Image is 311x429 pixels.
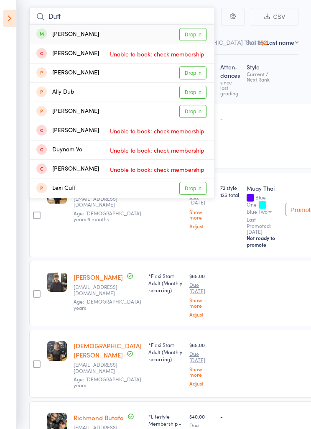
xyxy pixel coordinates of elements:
[189,341,214,386] div: $65.00
[108,163,206,176] span: Unable to book: check membership
[189,312,214,317] a: Adjust
[179,86,206,99] a: Drop in
[36,126,99,135] div: [PERSON_NAME]
[247,194,279,214] div: Blue One
[74,284,128,296] small: damianbotha123@gmail.com
[189,184,214,229] div: $50.00
[243,59,282,100] div: Style
[74,413,124,422] a: Richmond Butafa
[251,8,298,26] button: CSV
[220,115,240,122] div: -
[36,30,99,39] div: [PERSON_NAME]
[189,366,214,377] a: Show more
[220,341,240,348] div: -
[29,7,215,26] input: Search by name
[36,164,99,174] div: [PERSON_NAME]
[179,182,206,195] a: Drop in
[189,282,214,294] small: Due [DATE]
[189,223,214,229] a: Adjust
[266,38,294,46] div: Last name
[74,273,123,281] a: [PERSON_NAME]
[74,375,141,388] span: Age: [DEMOGRAPHIC_DATA] years
[247,235,279,248] div: Not ready to promote
[148,272,183,294] div: *Flexi Start - Adult (Monthly recurring)
[74,362,128,374] small: matthewbotha234@gmail.com
[74,209,141,222] span: Age: [DEMOGRAPHIC_DATA] years 6 months
[36,87,74,97] div: Ally Dub
[108,125,206,137] span: Unable to book: check membership
[108,48,206,60] span: Unable to book: check membership
[148,341,183,363] div: *Flexi Start - Adult (Monthly recurring)
[36,145,82,155] div: Duynam Vo
[220,184,240,191] span: 72 style
[189,272,214,317] div: $65.00
[36,49,99,59] div: [PERSON_NAME]
[108,144,206,156] span: Unable to book: check membership
[36,184,76,193] div: Lexi Cuff
[47,341,67,361] img: image1750752741.png
[246,38,265,46] label: Sort by
[189,380,214,386] a: Adjust
[247,217,279,235] small: Last Promoted: [DATE]
[247,209,268,214] div: Blue Two
[217,59,243,100] div: Atten­dances
[247,184,279,192] div: Muay Thai
[179,28,206,41] a: Drop in
[47,272,67,292] img: image1750981919.png
[74,341,142,359] a: [DEMOGRAPHIC_DATA][PERSON_NAME]
[189,194,214,206] small: Due [DATE]
[220,272,240,279] div: -
[189,351,214,363] small: Due [DATE]
[220,413,240,420] div: -
[189,297,214,308] a: Show more
[220,79,240,96] div: since last grading
[189,209,214,220] a: Show more
[74,196,128,208] small: Shivaazizi022@gmail.com
[179,105,206,118] a: Drop in
[247,71,279,82] div: Current / Next Rank
[74,298,141,311] span: Age: [DEMOGRAPHIC_DATA] years
[36,68,99,78] div: [PERSON_NAME]
[220,191,240,198] span: 125 total
[179,66,206,79] a: Drop in
[36,107,99,116] div: [PERSON_NAME]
